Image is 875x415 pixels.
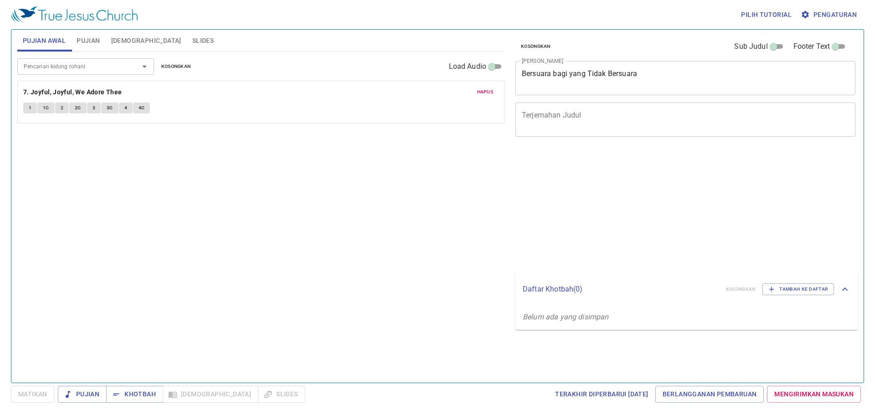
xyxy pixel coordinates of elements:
[124,104,127,112] span: 4
[11,6,138,23] img: True Jesus Church
[734,41,767,52] span: Sub Judul
[133,102,150,113] button: 4C
[77,35,100,46] span: Pujian
[768,285,828,293] span: Tambah ke Daftar
[767,386,861,403] a: Mengirimkan Masukan
[75,104,81,112] span: 2C
[523,284,719,295] p: Daftar Khotbah ( 0 )
[55,102,69,113] button: 2
[522,69,849,87] textarea: Bersuara bagi yang Tidak Bersuara
[69,102,87,113] button: 2C
[101,102,118,113] button: 3C
[555,389,648,400] span: Terakhir Diperbarui [DATE]
[521,42,551,51] span: Kosongkan
[113,389,156,400] span: Khotbah
[93,104,95,112] span: 3
[515,274,858,304] div: Daftar Khotbah(0)KosongkanTambah ke Daftar
[477,88,494,96] span: Hapus
[156,61,196,72] button: Kosongkan
[655,386,764,403] a: Berlangganan Pembaruan
[799,6,860,23] button: Pengaturan
[192,35,214,46] span: Slides
[23,35,66,46] span: Pujian Awal
[139,104,145,112] span: 4C
[737,6,795,23] button: Pilih tutorial
[663,389,757,400] span: Berlangganan Pembaruan
[111,35,181,46] span: [DEMOGRAPHIC_DATA]
[793,41,830,52] span: Footer Text
[23,87,124,98] button: 7. Joyful, Joyful, We Adore Thee
[29,104,31,112] span: 1
[741,9,792,20] span: Pilih tutorial
[23,102,37,113] button: 1
[61,104,63,112] span: 2
[65,389,99,400] span: Pujian
[803,9,857,20] span: Pengaturan
[515,41,556,52] button: Kosongkan
[774,389,854,400] span: Mengirimkan Masukan
[472,87,499,97] button: Hapus
[106,386,163,403] button: Khotbah
[449,61,487,72] span: Load Audio
[37,102,55,113] button: 1C
[107,104,113,112] span: 3C
[23,87,122,98] b: 7. Joyful, Joyful, We Adore Thee
[551,386,652,403] a: Terakhir Diperbarui [DATE]
[161,62,191,71] span: Kosongkan
[138,60,151,73] button: Open
[523,313,608,321] i: Belum ada yang disimpan
[512,146,788,271] iframe: from-child
[43,104,49,112] span: 1C
[87,102,101,113] button: 3
[58,386,107,403] button: Pujian
[762,283,834,295] button: Tambah ke Daftar
[119,102,133,113] button: 4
